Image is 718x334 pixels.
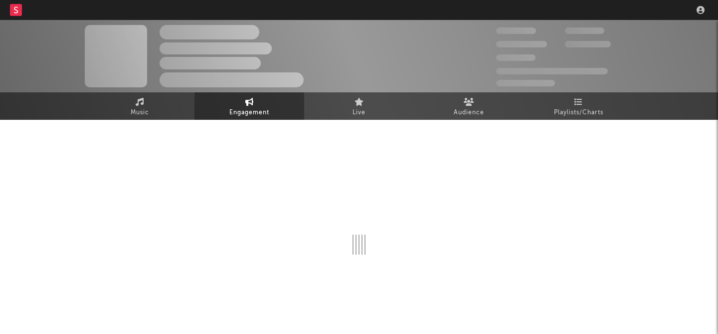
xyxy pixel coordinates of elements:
[496,68,608,74] span: 50,000,000 Monthly Listeners
[304,92,414,120] a: Live
[554,107,603,119] span: Playlists/Charts
[454,107,484,119] span: Audience
[524,92,633,120] a: Playlists/Charts
[496,80,555,86] span: Jump Score: 85.0
[85,92,194,120] a: Music
[131,107,149,119] span: Music
[353,107,365,119] span: Live
[565,27,604,34] span: 100,000
[565,41,611,47] span: 1,000,000
[194,92,304,120] a: Engagement
[496,54,536,61] span: 100,000
[414,92,524,120] a: Audience
[229,107,269,119] span: Engagement
[496,41,547,47] span: 50,000,000
[496,27,536,34] span: 300,000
